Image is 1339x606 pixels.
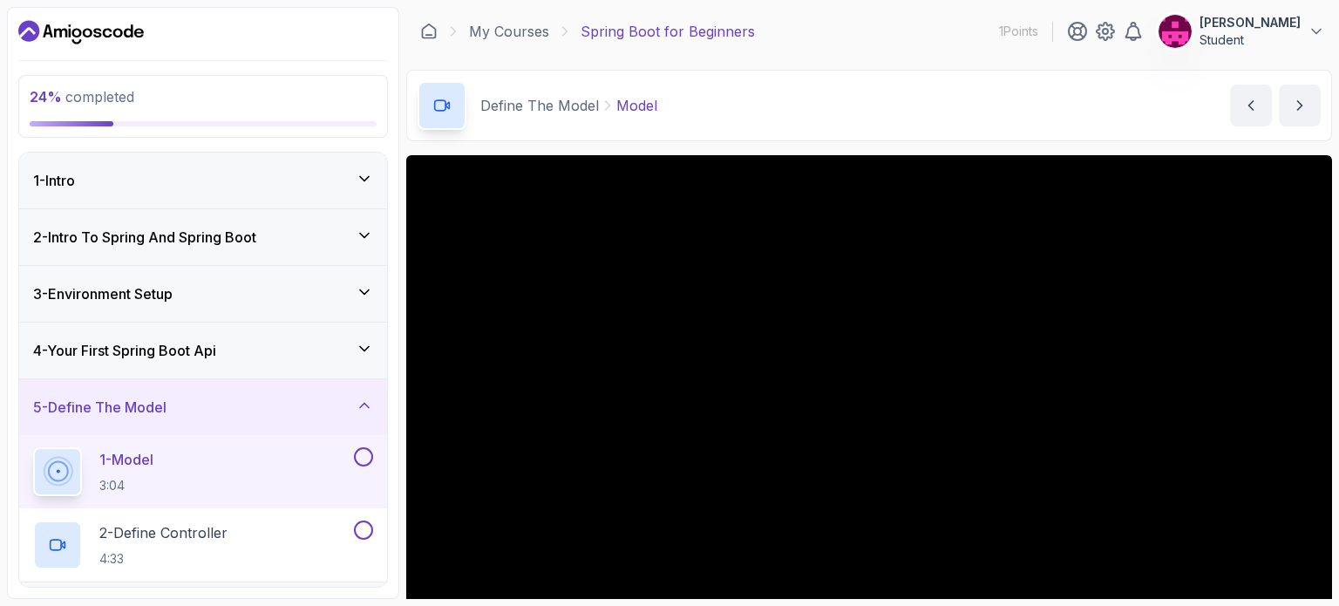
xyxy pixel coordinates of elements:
[469,21,549,42] a: My Courses
[1200,31,1301,49] p: Student
[1279,85,1321,126] button: next content
[1230,85,1272,126] button: previous content
[99,477,153,494] p: 3:04
[616,95,657,116] p: Model
[19,323,387,378] button: 4-Your First Spring Boot Api
[99,449,153,470] p: 1 - Model
[19,266,387,322] button: 3-Environment Setup
[480,95,599,116] p: Define The Model
[33,170,75,191] h3: 1 - Intro
[33,521,373,569] button: 2-Define Controller4:33
[19,379,387,435] button: 5-Define The Model
[1158,14,1325,49] button: user profile image[PERSON_NAME]Student
[99,522,228,543] p: 2 - Define Controller
[420,23,438,40] a: Dashboard
[33,397,167,418] h3: 5 - Define The Model
[1200,14,1301,31] p: [PERSON_NAME]
[1159,15,1192,48] img: user profile image
[99,550,228,568] p: 4:33
[18,18,144,46] a: Dashboard
[30,88,134,106] span: completed
[19,209,387,265] button: 2-Intro To Spring And Spring Boot
[33,227,256,248] h3: 2 - Intro To Spring And Spring Boot
[30,88,62,106] span: 24 %
[999,23,1038,40] p: 1 Points
[19,153,387,208] button: 1-Intro
[33,447,373,496] button: 1-Model3:04
[33,283,173,304] h3: 3 - Environment Setup
[581,21,755,42] p: Spring Boot for Beginners
[33,340,216,361] h3: 4 - Your First Spring Boot Api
